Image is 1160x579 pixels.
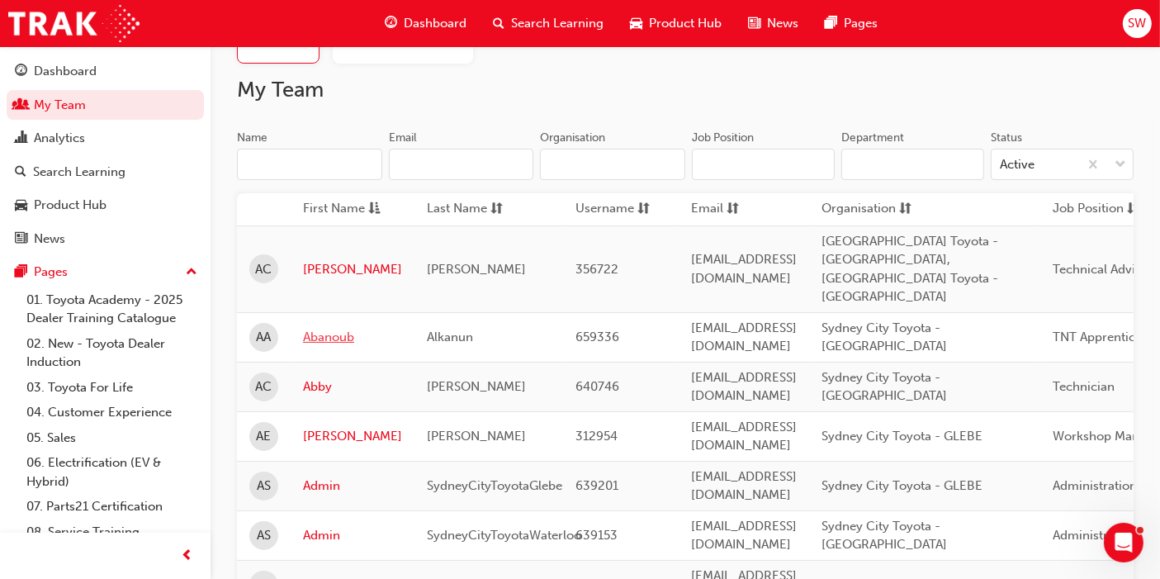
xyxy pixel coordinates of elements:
span: [EMAIL_ADDRESS][DOMAIN_NAME] [691,469,797,503]
a: [PERSON_NAME] [303,260,402,279]
a: car-iconProduct Hub [617,7,735,40]
div: Email [389,130,417,146]
span: Organisation [821,199,896,220]
a: Admin [303,526,402,545]
span: Product Hub [649,14,722,33]
a: 06. Electrification (EV & Hybrid) [20,450,204,494]
span: prev-icon [182,546,194,567]
span: SW [1128,14,1146,33]
span: people-icon [15,98,27,113]
button: DashboardMy TeamAnalyticsSearch LearningProduct HubNews [7,53,204,257]
a: 01. Toyota Academy - 2025 Dealer Training Catalogue [20,287,204,331]
button: Pages [7,257,204,287]
span: 659336 [575,330,619,344]
a: pages-iconPages [812,7,891,40]
a: [PERSON_NAME] [303,427,402,446]
input: Job Position [692,149,835,180]
button: Last Namesorting-icon [427,199,518,220]
span: 356722 [575,262,618,277]
iframe: Intercom live chat [1104,523,1143,562]
div: Dashboard [34,62,97,81]
div: Status [991,130,1022,146]
span: news-icon [15,232,27,247]
span: Technical Advisor [1053,262,1153,277]
div: Active [1000,155,1035,174]
span: [EMAIL_ADDRESS][DOMAIN_NAME] [691,320,797,354]
span: Sydney City Toyota - GLEBE [821,478,982,493]
span: SydneyCityToyotaWaterloo [427,528,581,543]
a: guage-iconDashboard [372,7,480,40]
a: 03. Toyota For Life [20,375,204,401]
span: Last Name [427,199,487,220]
a: search-iconSearch Learning [480,7,617,40]
span: guage-icon [15,64,27,79]
span: Job Position [1053,199,1124,220]
span: [EMAIL_ADDRESS][DOMAIN_NAME] [691,370,797,404]
span: [PERSON_NAME] [427,262,526,277]
div: Job Position [692,130,754,146]
span: [EMAIL_ADDRESS][DOMAIN_NAME] [691,420,797,453]
a: Abby [303,377,402,396]
button: SW [1123,9,1152,38]
span: 639201 [575,478,618,493]
span: AC [256,260,272,279]
span: Sydney City Toyota - [GEOGRAPHIC_DATA] [821,370,947,404]
div: News [34,230,65,249]
a: Abanoub [303,328,402,347]
span: Alkanun [427,330,473,344]
span: [GEOGRAPHIC_DATA] Toyota - [GEOGRAPHIC_DATA], [GEOGRAPHIC_DATA] Toyota - [GEOGRAPHIC_DATA] [821,234,998,305]
div: Organisation [540,130,605,146]
a: 07. Parts21 Certification [20,494,204,520]
a: Admin [303,477,402,496]
span: AE [257,427,272,446]
a: My Team [7,90,204,121]
span: AA [257,328,272,347]
input: Organisation [540,149,685,180]
span: down-icon [1115,154,1126,176]
span: asc-icon [368,199,381,220]
a: 02. New - Toyota Dealer Induction [20,331,204,375]
span: Technician [1053,379,1115,394]
span: AC [256,377,272,396]
span: News [767,14,798,33]
span: chart-icon [15,131,27,146]
span: Search Learning [511,14,604,33]
img: Trak [8,5,140,42]
a: 08. Service Training [20,520,204,545]
span: Sydney City Toyota - [GEOGRAPHIC_DATA] [821,320,947,354]
span: Pages [844,14,878,33]
a: Analytics [7,123,204,154]
span: Sydney City Toyota - [GEOGRAPHIC_DATA] [821,519,947,553]
span: Email [691,199,723,220]
a: News [7,224,204,254]
span: sorting-icon [899,199,911,220]
span: guage-icon [385,13,397,34]
div: Product Hub [34,196,107,215]
span: First Name [303,199,365,220]
span: [PERSON_NAME] [427,429,526,444]
button: Emailsorting-icon [691,199,782,220]
span: pages-icon [825,13,837,34]
input: Email [389,149,534,180]
span: car-icon [630,13,642,34]
span: AS [257,477,271,496]
a: 05. Sales [20,425,204,451]
div: Name [237,130,268,146]
button: Organisationsorting-icon [821,199,912,220]
span: 640746 [575,379,619,394]
span: SydneyCityToyotaGlebe [427,478,562,493]
span: pages-icon [15,265,27,280]
span: [PERSON_NAME] [427,379,526,394]
div: Analytics [34,129,85,148]
input: Department [841,149,984,180]
input: Name [237,149,382,180]
span: search-icon [15,165,26,180]
span: AS [257,526,271,545]
a: Search Learning [7,157,204,187]
span: Username [575,199,634,220]
span: sorting-icon [1127,199,1139,220]
span: Sydney City Toyota - GLEBE [821,429,982,444]
button: Job Positionsorting-icon [1053,199,1143,220]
